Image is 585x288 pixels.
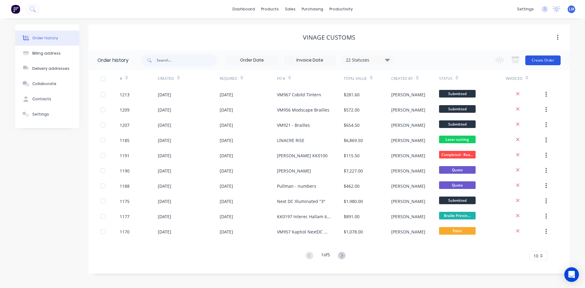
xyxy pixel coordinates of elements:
div: [DATE] [220,107,233,113]
div: [PERSON_NAME] [391,152,425,159]
div: Created [158,70,220,87]
span: Submitted [439,105,476,113]
div: [DATE] [158,137,171,144]
div: 1177 [120,213,129,220]
div: 1 of 5 [321,251,330,260]
div: 1213 [120,91,129,98]
div: [PERSON_NAME] [391,168,425,174]
div: Total Value [344,76,367,81]
span: Braille Printin... [439,212,476,219]
span: Completed - Rea... [439,151,476,158]
div: [PERSON_NAME] [277,168,311,174]
div: [PERSON_NAME] [391,213,425,220]
div: [PERSON_NAME] [391,122,425,128]
div: [DATE] [220,198,233,204]
div: Next DC Illuminated "3" [277,198,325,204]
div: [DATE] [220,122,233,128]
div: Order history [97,57,129,64]
div: [DATE] [158,213,171,220]
div: LINACRE RISE [277,137,304,144]
div: $6,869.50 [344,137,363,144]
div: PO # [277,70,344,87]
div: Created By [391,76,413,81]
span: Laser cutting [439,136,476,143]
div: Open Intercom Messenger [564,267,579,282]
div: $7,227.00 [344,168,363,174]
div: [PERSON_NAME] [391,91,425,98]
span: Submitted [439,120,476,128]
div: 22 Statuses [342,57,393,63]
div: VM956 Modscape Brailles [277,107,329,113]
div: [DATE] [220,152,233,159]
button: Create Order [525,55,561,65]
button: Collaborate [15,76,79,91]
div: 1207 [120,122,129,128]
div: $891.00 [344,213,360,220]
div: # [120,70,158,87]
button: Settings [15,107,79,122]
div: [DATE] [220,168,233,174]
span: Paint [439,227,476,235]
div: [DATE] [158,198,171,204]
span: Quote [439,166,476,174]
div: Delivery addresses [32,66,69,71]
div: [DATE] [158,168,171,174]
div: Pullman - numbers [277,183,316,189]
button: Billing address [15,46,79,61]
div: Vinage Customs [303,34,355,41]
div: Order history [32,35,58,41]
div: VM967 Cobild Tintern [277,91,321,98]
div: 1170 [120,229,129,235]
div: [DATE] [158,183,171,189]
div: [DATE] [220,91,233,98]
div: 1185 [120,137,129,144]
div: $462.00 [344,183,360,189]
div: Invoiced [506,76,523,81]
div: [DATE] [158,229,171,235]
div: $1,078.00 [344,229,363,235]
div: $654.50 [344,122,360,128]
div: [DATE] [158,122,171,128]
div: [PERSON_NAME] [391,107,425,113]
div: productivity [326,5,356,14]
div: $1,980.00 [344,198,363,204]
input: Invoice Date [284,56,335,65]
div: Required [220,70,277,87]
div: PO # [277,76,285,81]
div: Invoiced [506,70,544,87]
div: 1209 [120,107,129,113]
div: 1190 [120,168,129,174]
button: Order history [15,30,79,46]
input: Search... [157,54,217,66]
div: $281.60 [344,91,360,98]
img: Factory [11,5,20,14]
button: Contacts [15,91,79,107]
div: Collaborate [32,81,56,87]
div: [PERSON_NAME] KK0100 [277,152,328,159]
div: # [120,76,122,81]
div: [DATE] [220,213,233,220]
button: Delivery addresses [15,61,79,76]
div: 1191 [120,152,129,159]
input: Order Date [226,56,278,65]
div: [DATE] [220,137,233,144]
div: 1175 [120,198,129,204]
div: [DATE] [220,183,233,189]
div: [PERSON_NAME] [391,229,425,235]
div: products [258,5,282,14]
div: Created By [391,70,439,87]
div: purchasing [299,5,326,14]
div: [DATE] [158,152,171,159]
div: [DATE] [158,107,171,113]
span: 10 [534,253,538,259]
div: sales [282,5,299,14]
div: Created [158,76,174,81]
div: [DATE] [220,229,233,235]
div: VM921 - Brailles [277,122,310,128]
div: [DATE] [158,91,171,98]
div: Billing address [32,51,61,56]
div: settings [514,5,537,14]
div: KK0197 Interec Hallam 6869 [277,213,331,220]
span: LM [569,6,574,12]
a: dashboard [229,5,258,14]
